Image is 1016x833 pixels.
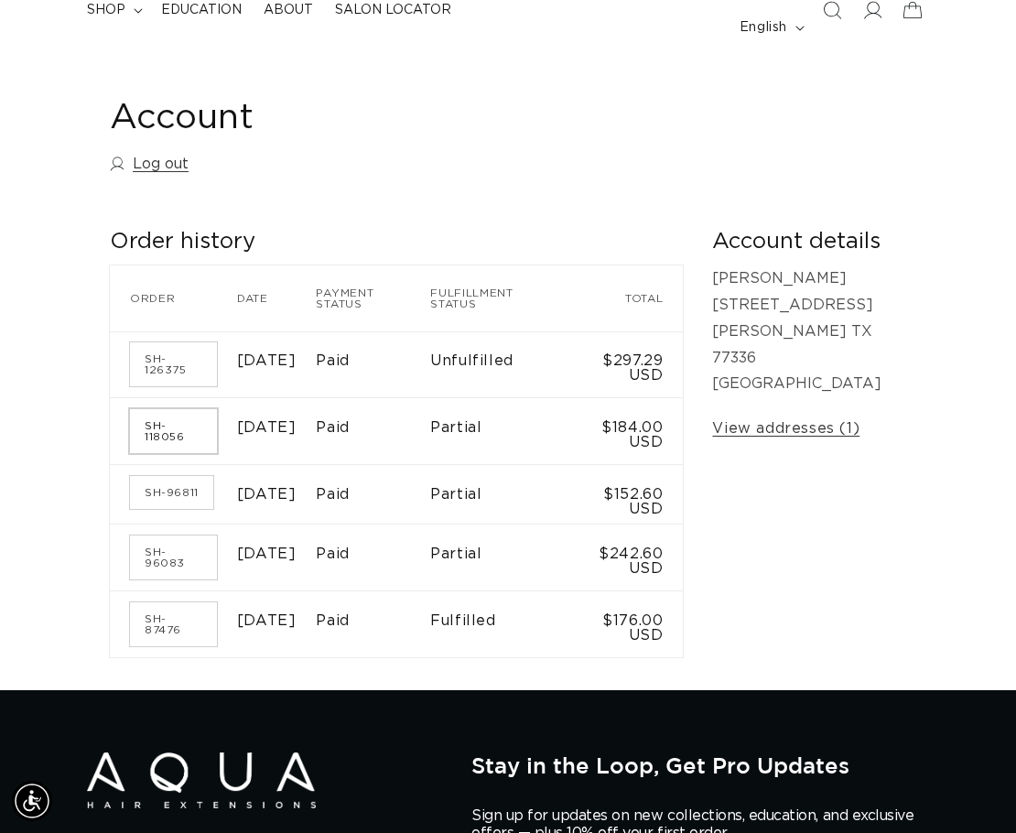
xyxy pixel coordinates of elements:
[570,265,684,331] th: Total
[130,602,217,646] a: Order number SH-87476
[570,525,684,591] td: $242.60 USD
[130,535,217,579] a: Order number SH-96083
[430,525,570,591] td: Partial
[316,465,430,525] td: Paid
[740,18,787,38] span: English
[237,487,297,502] time: [DATE]
[110,151,189,178] a: Log out
[316,331,430,398] td: Paid
[316,591,430,658] td: Paid
[570,331,684,398] td: $297.29 USD
[237,265,317,331] th: Date
[924,745,1016,833] iframe: Chat Widget
[237,546,297,561] time: [DATE]
[712,416,859,442] a: View addresses (1)
[430,465,570,525] td: Partial
[87,2,125,18] span: shop
[729,10,812,45] button: English
[161,2,242,18] span: Education
[12,781,52,821] div: Accessibility Menu
[110,228,683,256] h2: Order history
[430,331,570,398] td: Unfulfilled
[316,265,430,331] th: Payment status
[316,525,430,591] td: Paid
[264,2,313,18] span: About
[712,265,906,397] p: [PERSON_NAME] [STREET_ADDRESS] [PERSON_NAME] TX 77336 [GEOGRAPHIC_DATA]
[570,465,684,525] td: $152.60 USD
[430,265,570,331] th: Fulfillment status
[237,353,297,368] time: [DATE]
[87,752,316,808] img: Aqua Hair Extensions
[570,398,684,465] td: $184.00 USD
[237,420,297,435] time: [DATE]
[130,409,217,453] a: Order number SH-118056
[316,398,430,465] td: Paid
[335,2,451,18] span: Salon Locator
[712,228,906,256] h2: Account details
[430,398,570,465] td: Partial
[110,265,237,331] th: Order
[430,591,570,658] td: Fulfilled
[570,591,684,658] td: $176.00 USD
[130,476,213,509] a: Order number SH-96811
[130,342,217,386] a: Order number SH-126375
[471,752,929,778] h2: Stay in the Loop, Get Pro Updates
[110,96,906,141] h1: Account
[237,613,297,628] time: [DATE]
